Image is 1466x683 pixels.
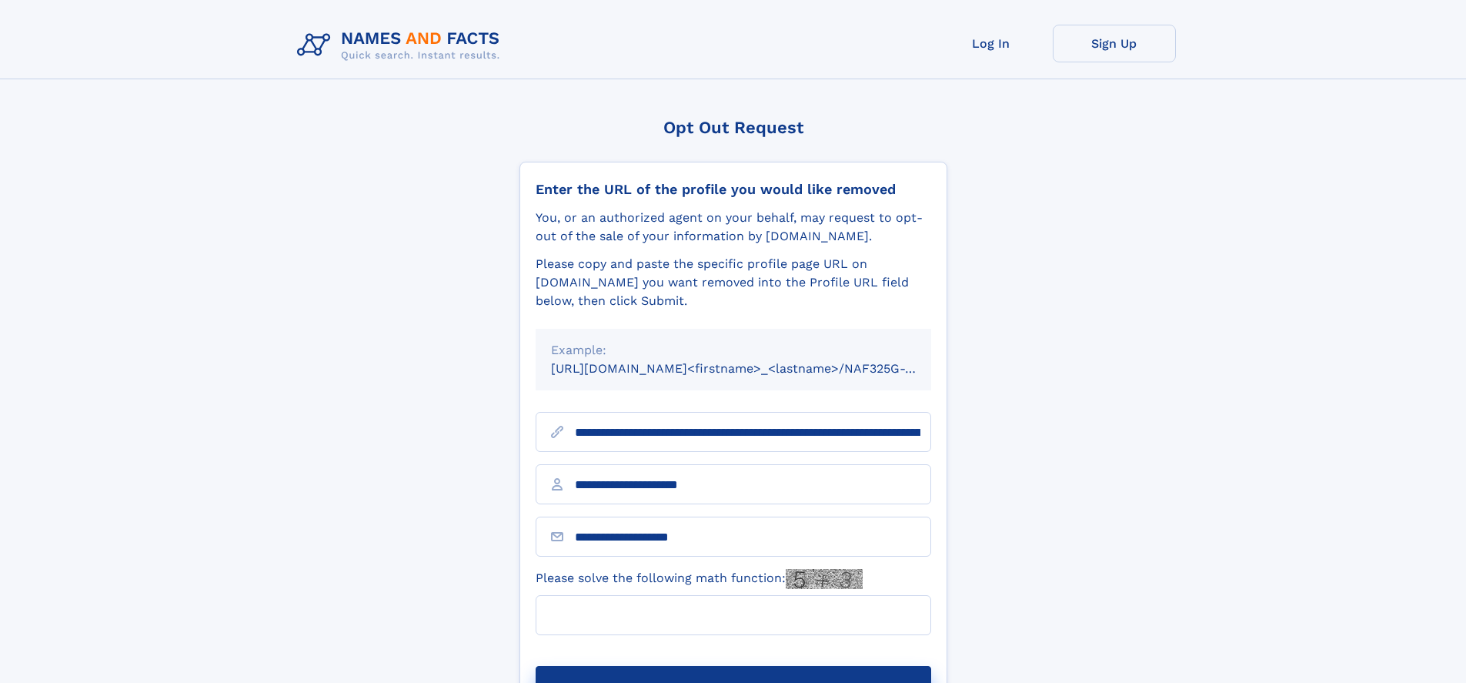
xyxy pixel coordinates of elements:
div: Enter the URL of the profile you would like removed [536,181,931,198]
small: [URL][DOMAIN_NAME]<firstname>_<lastname>/NAF325G-xxxxxxxx [551,361,960,376]
div: Opt Out Request [519,118,947,137]
label: Please solve the following math function: [536,569,863,589]
a: Log In [930,25,1053,62]
div: Example: [551,341,916,360]
div: You, or an authorized agent on your behalf, may request to opt-out of the sale of your informatio... [536,209,931,246]
a: Sign Up [1053,25,1176,62]
div: Please copy and paste the specific profile page URL on [DOMAIN_NAME] you want removed into the Pr... [536,255,931,310]
img: Logo Names and Facts [291,25,513,66]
